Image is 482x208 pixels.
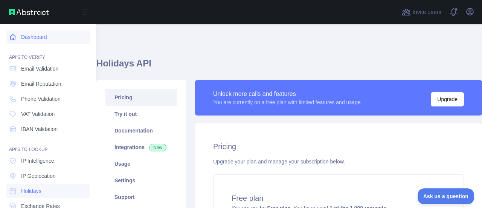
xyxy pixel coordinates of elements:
[105,189,177,205] a: Support
[21,80,61,88] span: Email Reputation
[149,144,166,151] span: New
[105,122,177,139] a: Documentation
[6,45,90,60] div: API'S TO VERIFY
[9,9,49,15] img: Abstract API
[6,107,90,121] a: VAT Validation
[21,65,58,72] span: Email Validation
[105,139,177,156] a: Integrations New
[21,172,56,180] span: IP Geolocation
[213,141,464,152] h2: Pricing
[21,95,61,103] span: Phone Validation
[418,188,474,204] iframe: Toggle Customer Support
[105,89,177,106] a: Pricing
[232,193,445,203] h4: Free plan
[105,106,177,122] a: Try it out
[213,158,464,165] div: Upgrade your plan and manage your subscription below.
[6,62,90,75] a: Email Validation
[6,92,90,106] a: Phone Validation
[96,57,482,75] h1: Holidays API
[21,157,54,165] span: IP Intelligence
[6,137,90,153] div: API'S TO LOOKUP
[6,77,90,91] a: Email Reputation
[6,154,90,168] a: IP Intelligence
[213,99,361,106] div: You are currently on a free plan with limited features and usage
[21,110,55,118] span: VAT Validation
[6,122,90,136] a: IBAN Validation
[105,156,177,172] a: Usage
[412,8,441,17] span: Invite users
[6,30,90,44] a: Dashboard
[21,125,58,133] span: IBAN Validation
[6,169,90,183] a: IP Geolocation
[213,89,361,99] div: Unlock more calls and features
[105,172,177,189] a: Settings
[21,187,41,195] span: Holidays
[431,92,464,106] button: Upgrade
[6,184,90,198] a: Holidays
[400,6,443,18] button: Invite users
